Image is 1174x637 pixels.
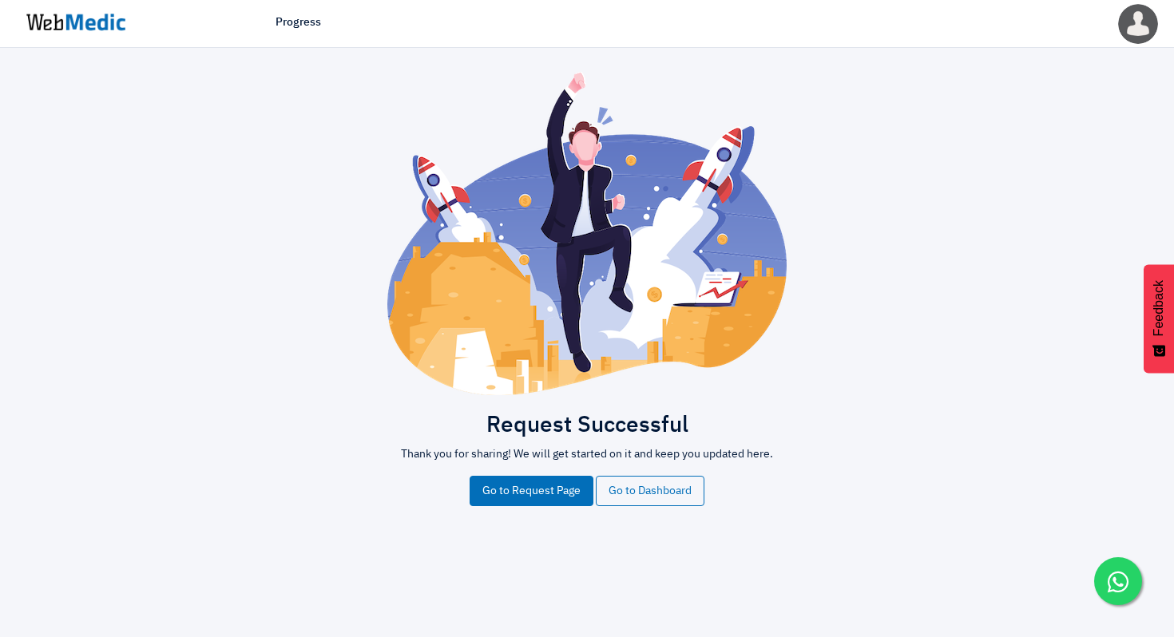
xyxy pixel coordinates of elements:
a: Go to Dashboard [596,476,704,506]
img: success.png [387,72,787,395]
button: Feedback - Show survey [1144,264,1174,373]
a: Go to Request Page [470,476,593,506]
h2: Request Successful [132,412,1042,440]
a: Progress [276,14,321,31]
span: Feedback [1152,280,1166,336]
p: Thank you for sharing! We will get started on it and keep you updated here. [132,446,1042,463]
